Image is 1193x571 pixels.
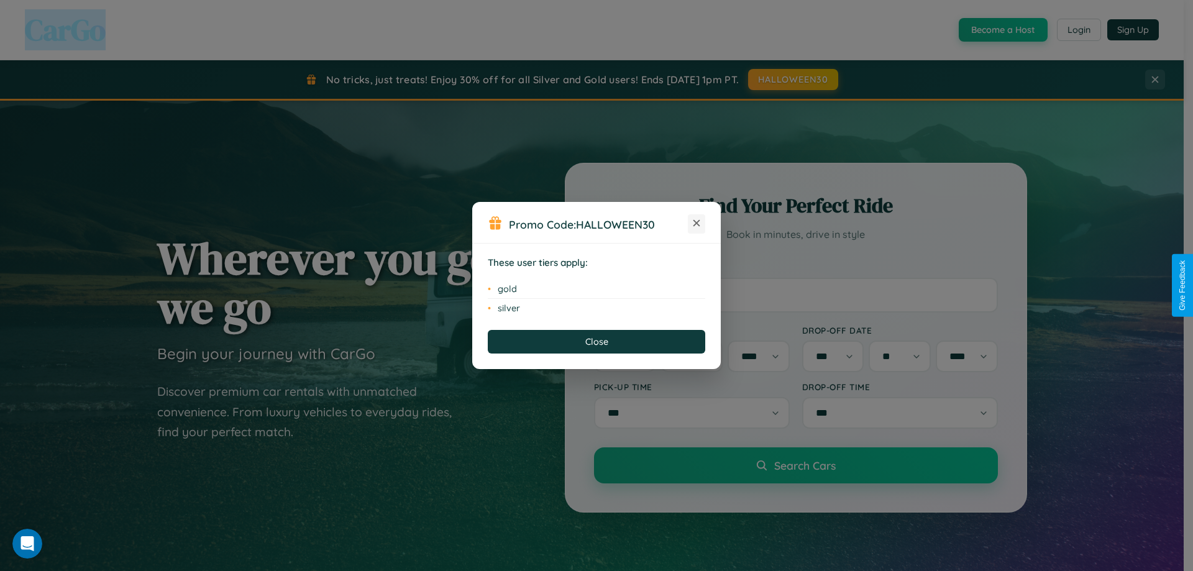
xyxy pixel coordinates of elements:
[576,217,655,231] b: HALLOWEEN30
[488,330,705,354] button: Close
[509,217,688,231] h3: Promo Code:
[488,280,705,299] li: gold
[488,299,705,317] li: silver
[1178,260,1187,311] div: Give Feedback
[488,257,588,268] strong: These user tiers apply:
[12,529,42,559] iframe: Intercom live chat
